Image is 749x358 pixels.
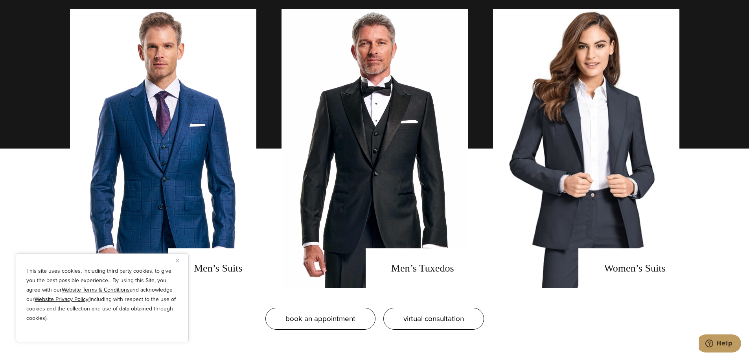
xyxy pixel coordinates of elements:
[493,9,679,288] a: Women's Suits
[265,308,375,330] a: book an appointment
[285,313,355,324] span: book an appointment
[35,295,88,303] a: Website Privacy Policy
[70,9,256,288] a: men's suits
[176,259,179,262] img: Close
[62,286,130,294] a: Website Terms & Conditions
[26,266,178,323] p: This site uses cookies, including third party cookies, to give you the best possible experience. ...
[282,9,468,288] a: men's tuxedos
[699,334,741,354] iframe: Opens a widget where you can chat to one of our agents
[176,255,185,265] button: Close
[383,308,484,330] a: virtual consultation
[403,313,464,324] span: virtual consultation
